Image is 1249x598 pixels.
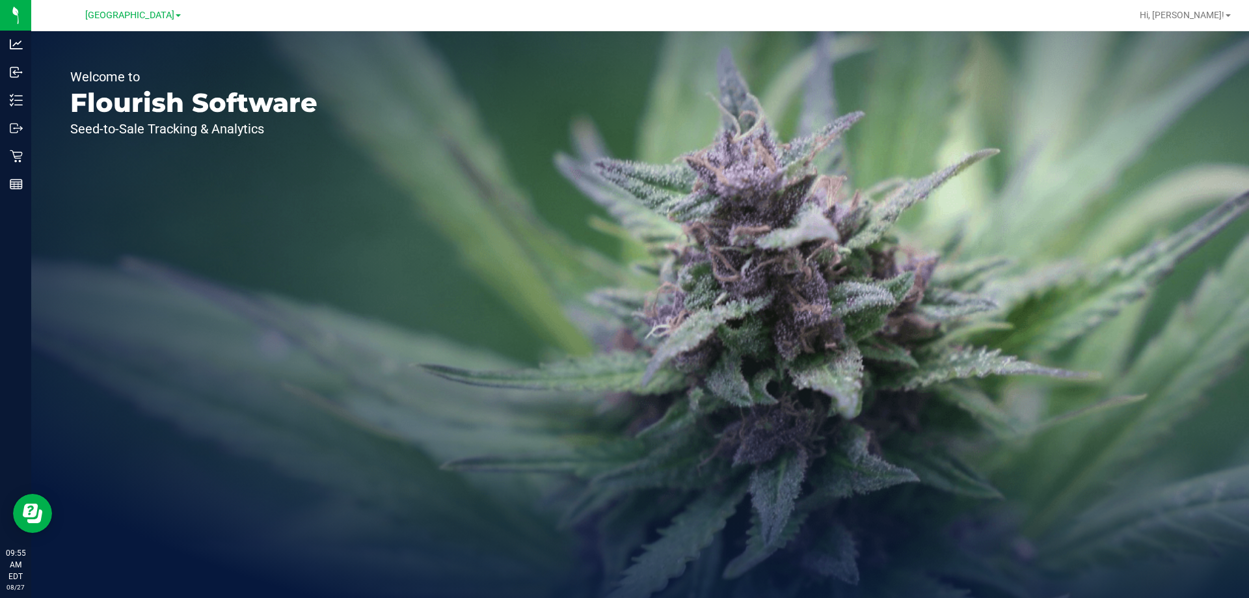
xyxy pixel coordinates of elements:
inline-svg: Inventory [10,94,23,107]
span: Hi, [PERSON_NAME]! [1140,10,1224,20]
inline-svg: Retail [10,150,23,163]
inline-svg: Reports [10,178,23,191]
inline-svg: Inbound [10,66,23,79]
inline-svg: Outbound [10,122,23,135]
p: 08/27 [6,582,25,592]
inline-svg: Analytics [10,38,23,51]
p: Seed-to-Sale Tracking & Analytics [70,122,317,135]
iframe: Resource center [13,494,52,533]
p: 09:55 AM EDT [6,547,25,582]
p: Welcome to [70,70,317,83]
p: Flourish Software [70,90,317,116]
span: [GEOGRAPHIC_DATA] [85,10,174,21]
